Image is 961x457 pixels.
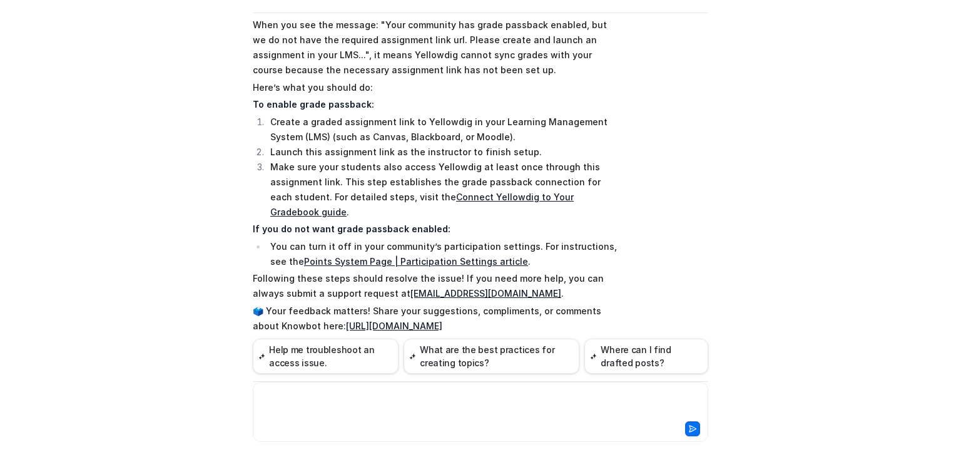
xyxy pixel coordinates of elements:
a: [EMAIL_ADDRESS][DOMAIN_NAME] [410,288,561,299]
a: Connect Yellowdig to Your Gradebook guide [270,192,574,217]
a: Points System Page | Participation Settings article [304,256,528,267]
p: Following these steps should resolve the issue! If you need more help, you can always submit a su... [253,271,619,301]
li: You can turn it off in your community’s participation settings. For instructions, see the . [267,239,619,269]
button: Where can I find drafted posts? [584,339,708,374]
button: Help me troubleshoot an access issue. [253,339,399,374]
li: Create a graded assignment link to Yellowdig in your Learning Management System (LMS) (such as Ca... [267,115,619,145]
strong: If you do not want grade passback enabled: [253,223,450,234]
button: What are the best practices for creating topics? [404,339,579,374]
p: Here’s what you should do: [253,80,619,95]
strong: To enable grade passback: [253,99,374,110]
a: [URL][DOMAIN_NAME] [346,321,442,331]
li: Make sure your students also access Yellowdig at least once through this assignment link. This st... [267,160,619,220]
p: 🗳️ Your feedback matters! Share your suggestions, compliments, or comments about Knowbot here: [253,304,619,334]
p: When you see the message: "Your community has grade passback enabled, but we do not have the requ... [253,18,619,78]
li: Launch this assignment link as the instructor to finish setup. [267,145,619,160]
